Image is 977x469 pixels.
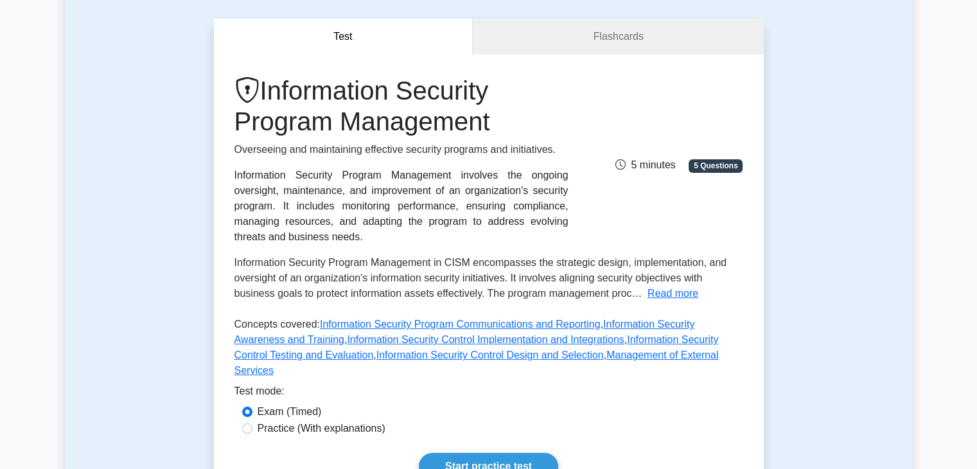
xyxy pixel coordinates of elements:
[615,159,675,170] span: 5 minutes
[689,159,743,172] span: 5 Questions
[376,350,604,360] a: Information Security Control Design and Selection
[347,334,624,345] a: Information Security Control Implementation and Integrations
[234,257,727,299] span: Information Security Program Management in CISM encompasses the strategic design, implementation,...
[214,19,473,55] button: Test
[234,142,568,157] p: Overseeing and maintaining effective security programs and initiatives.
[258,421,385,436] label: Practice (With explanations)
[320,319,601,330] a: Information Security Program Communications and Reporting
[234,384,743,404] div: Test mode:
[234,168,568,245] div: Information Security Program Management involves the ongoing oversight, maintenance, and improvem...
[234,317,743,384] p: Concepts covered: , , , , ,
[473,19,763,55] a: Flashcards
[258,404,322,420] label: Exam (Timed)
[234,75,568,137] h1: Information Security Program Management
[647,286,698,301] button: Read more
